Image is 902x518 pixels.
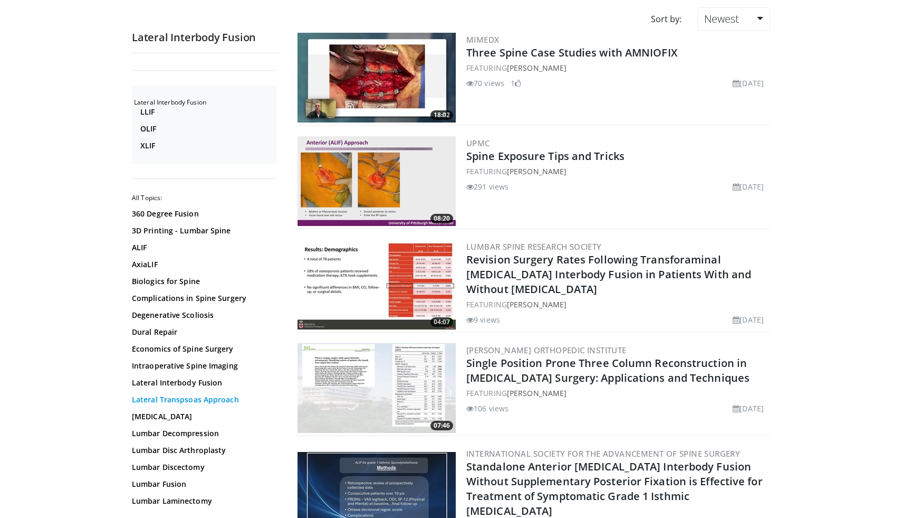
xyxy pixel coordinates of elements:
[298,343,456,433] a: 07:46
[132,411,274,422] a: [MEDICAL_DATA]
[132,394,274,405] a: Lateral Transpsoas Approach
[466,314,500,325] li: 9 views
[466,241,602,252] a: Lumbar Spine Research Society
[298,33,456,123] a: 18:02
[298,136,456,226] img: 544697a2-67df-492d-8be0-b5fccb0b957a.300x170_q85_crop-smart_upscale.jpg
[466,345,627,355] a: [PERSON_NAME] Orthopedic Institute
[466,356,750,385] a: Single Position Prone Three Column Reconstruction in [MEDICAL_DATA] Surgery: Applications and Tec...
[140,140,274,151] a: XLIF
[733,78,764,89] li: [DATE]
[132,194,277,202] h2: All Topics:
[132,293,274,304] a: Complications in Spine Surgery
[507,388,567,398] a: [PERSON_NAME]
[643,7,689,31] div: Sort by:
[132,310,274,321] a: Degenerative Scoliosis
[507,63,567,73] a: [PERSON_NAME]
[466,45,677,60] a: Three Spine Case Studies with AMNIOFIX
[132,225,274,236] a: 3D Printing - Lumbar Spine
[466,448,740,459] a: International Society for the Advancement of Spine Surgery
[134,98,277,107] h2: Lateral Interbody Fusion
[466,388,768,399] div: FEATURING
[132,479,274,489] a: Lumbar Fusion
[466,181,508,192] li: 291 views
[132,496,274,506] a: Lumbar Laminectomy
[430,317,453,327] span: 04:07
[466,166,768,177] div: FEATURING
[466,62,768,73] div: FEATURING
[507,299,567,309] a: [PERSON_NAME]
[132,344,274,354] a: Economics of Spine Surgery
[430,110,453,120] span: 18:02
[132,445,274,456] a: Lumbar Disc Arthroplasty
[140,124,274,134] a: OLIF
[466,459,763,518] a: Standalone Anterior [MEDICAL_DATA] Interbody Fusion Without Supplementary Posterior Fixation is E...
[733,403,764,414] li: [DATE]
[466,299,768,310] div: FEATURING
[298,33,456,123] img: 34c974b5-e942-4b60-b0f4-1f83c610957b.300x170_q85_crop-smart_upscale.jpg
[132,209,274,219] a: 360 Degree Fusion
[511,78,521,89] li: 1
[132,31,280,44] h2: Lateral Interbody Fusion
[132,361,274,371] a: Intraoperative Spine Imaging
[298,240,456,329] img: 7249f610-5a2f-4681-96a9-4f269489e9c1.300x170_q85_crop-smart_upscale.jpg
[298,343,456,433] img: a83287b6-1f7b-446a-b860-91155a20fb57.300x170_q85_crop-smart_upscale.jpg
[132,378,274,388] a: Lateral Interbody Fusion
[430,421,453,430] span: 07:46
[466,34,499,45] a: MIMEDX
[132,462,274,473] a: Lumbar Discectomy
[466,138,490,148] a: UPMC
[132,276,274,287] a: Biologics for Spine
[298,240,456,329] a: 04:07
[430,214,453,223] span: 08:20
[132,327,274,337] a: Dural Repair
[733,314,764,325] li: [DATE]
[140,107,274,117] a: LLIF
[697,7,770,31] a: Newest
[704,12,739,26] span: Newest
[132,428,274,439] a: Lumbar Decompression
[733,181,764,192] li: [DATE]
[132,259,274,270] a: AxiaLIF
[298,136,456,226] a: 08:20
[466,403,508,414] li: 106 views
[132,242,274,253] a: ALIF
[466,252,751,296] a: Revision Surgery Rates Following Transforaminal [MEDICAL_DATA] Interbody Fusion in Patients With ...
[466,78,504,89] li: 70 views
[466,149,625,163] a: Spine Exposure Tips and Tricks
[507,166,567,176] a: [PERSON_NAME]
